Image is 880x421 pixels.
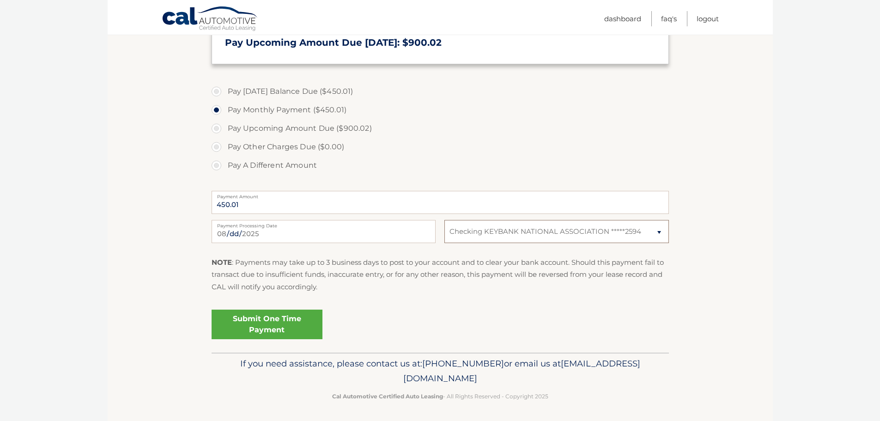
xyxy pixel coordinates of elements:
label: Pay Upcoming Amount Due ($900.02) [212,119,669,138]
label: Pay [DATE] Balance Due ($450.01) [212,82,669,101]
a: Dashboard [604,11,641,26]
a: Cal Automotive [162,6,259,33]
p: : Payments may take up to 3 business days to post to your account and to clear your bank account.... [212,256,669,293]
a: FAQ's [661,11,677,26]
input: Payment Amount [212,191,669,214]
p: If you need assistance, please contact us at: or email us at [218,356,663,386]
label: Pay Other Charges Due ($0.00) [212,138,669,156]
a: Submit One Time Payment [212,310,322,339]
strong: NOTE [212,258,232,267]
input: Payment Date [212,220,436,243]
label: Pay Monthly Payment ($450.01) [212,101,669,119]
label: Payment Processing Date [212,220,436,227]
label: Payment Amount [212,191,669,198]
label: Pay A Different Amount [212,156,669,175]
span: [PHONE_NUMBER] [422,358,504,369]
h3: Pay Upcoming Amount Due [DATE]: $900.02 [225,37,655,49]
strong: Cal Automotive Certified Auto Leasing [332,393,443,400]
p: - All Rights Reserved - Copyright 2025 [218,391,663,401]
a: Logout [697,11,719,26]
